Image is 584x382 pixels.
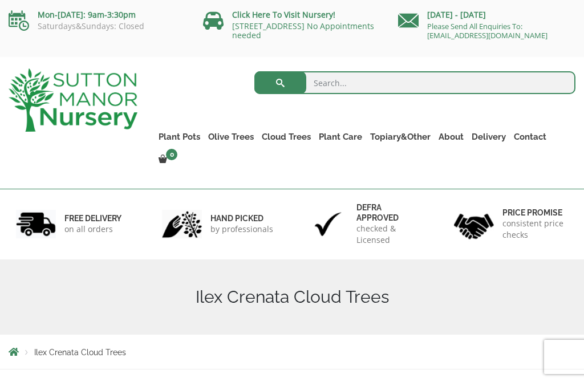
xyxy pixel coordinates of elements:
a: Delivery [468,129,510,145]
a: Plant Care [315,129,366,145]
h6: Defra approved [356,202,422,223]
a: Topiary&Other [366,129,435,145]
input: Search... [254,71,575,94]
p: by professionals [210,223,273,235]
span: Ilex Crenata Cloud Trees [34,348,126,357]
img: 1.jpg [16,210,56,239]
a: About [435,129,468,145]
p: [DATE] - [DATE] [398,8,575,22]
h1: Ilex Crenata Cloud Trees [9,287,575,307]
h6: FREE DELIVERY [64,213,121,223]
p: Mon-[DATE]: 9am-3:30pm [9,8,186,22]
a: Please Send All Enquiries To: [EMAIL_ADDRESS][DOMAIN_NAME] [427,21,547,40]
p: Saturdays&Sundays: Closed [9,22,186,31]
img: 2.jpg [162,210,202,239]
a: [STREET_ADDRESS] No Appointments needed [232,21,374,40]
a: Olive Trees [204,129,258,145]
p: on all orders [64,223,121,235]
a: Plant Pots [155,129,204,145]
a: Click Here To Visit Nursery! [232,9,335,20]
img: 4.jpg [454,206,494,241]
nav: Breadcrumbs [9,347,575,356]
img: 3.jpg [308,210,348,239]
a: Contact [510,129,550,145]
span: 0 [166,149,177,160]
p: consistent price checks [502,218,568,241]
h6: hand picked [210,213,273,223]
a: Cloud Trees [258,129,315,145]
p: checked & Licensed [356,223,422,246]
img: logo [9,68,137,132]
a: 0 [155,152,181,168]
h6: Price promise [502,208,568,218]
